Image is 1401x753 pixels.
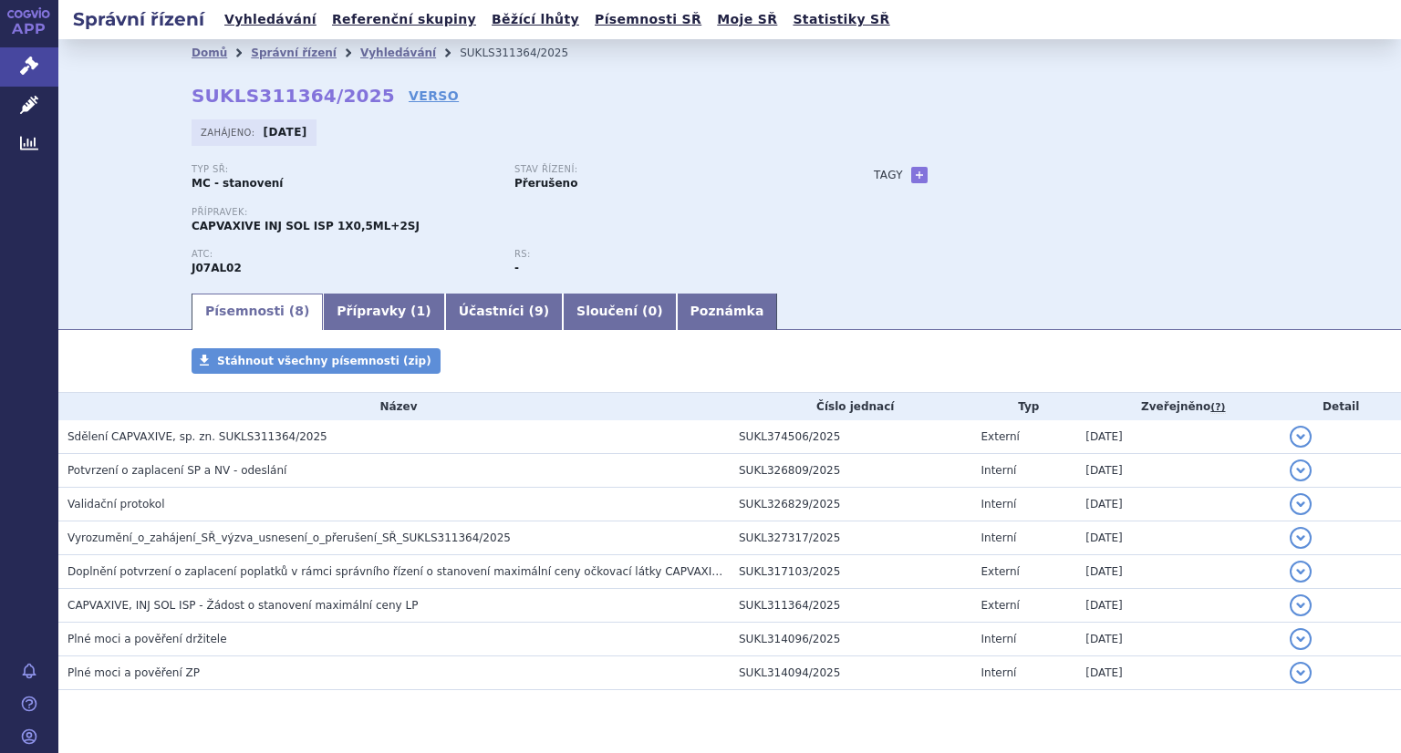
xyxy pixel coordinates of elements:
strong: Přerušeno [514,177,577,190]
span: Validační protokol [67,498,165,511]
a: + [911,167,928,183]
a: Statistiky SŘ [787,7,895,32]
span: 8 [295,304,304,318]
td: SUKL311364/2025 [730,589,972,623]
button: detail [1290,662,1312,684]
strong: [DATE] [264,126,307,139]
a: Správní řízení [251,46,337,59]
a: Domů [192,46,227,59]
a: Přípravky (1) [323,294,444,330]
a: Moje SŘ [711,7,783,32]
td: SUKL327317/2025 [730,521,972,555]
button: detail [1290,628,1312,650]
p: Typ SŘ: [192,164,496,175]
span: Externí [981,565,1020,578]
span: 9 [534,304,544,318]
span: 0 [648,304,657,318]
abbr: (?) [1210,401,1225,414]
h3: Tagy [874,164,903,186]
p: ATC: [192,249,496,260]
p: RS: [514,249,819,260]
strong: PNEUMOCOCCUS, PURIFIKOVANÉ POLYSACHARIDOVÉ ANTIGENY KONJUGOVANÉ [192,262,242,274]
button: detail [1290,426,1312,448]
td: SUKL326809/2025 [730,454,972,488]
span: Zahájeno: [201,125,258,139]
h2: Správní řízení [58,6,219,32]
span: Plné moci a pověření držitele [67,633,227,645]
button: detail [1290,561,1312,583]
td: SUKL314094/2025 [730,656,972,690]
span: Interní [981,498,1017,511]
td: SUKL314096/2025 [730,623,972,656]
span: Vyrozumění_o_zahájení_SŘ_výzva_usnesení_o_přerušení_SŘ_SUKLS311364/2025 [67,531,511,544]
td: SUKL326829/2025 [730,488,972,521]
a: Stáhnout všechny písemnosti (zip) [192,348,441,374]
a: Účastníci (9) [445,294,563,330]
span: Sdělení CAPVAXIVE, sp. zn. SUKLS311364/2025 [67,430,327,443]
td: [DATE] [1076,521,1281,555]
span: Externí [981,430,1020,443]
a: Písemnosti (8) [192,294,323,330]
td: [DATE] [1076,656,1281,690]
span: Doplnění potvrzení o zaplacení poplatků v rámci správního řízení o stanovení maximální ceny očkov... [67,565,1022,578]
th: Název [58,393,730,420]
th: Detail [1281,393,1401,420]
a: VERSO [409,87,459,105]
span: Stáhnout všechny písemnosti (zip) [217,355,431,367]
li: SUKLS311364/2025 [460,39,592,67]
td: [DATE] [1076,623,1281,656]
a: Referenční skupiny [327,7,482,32]
a: Vyhledávání [360,46,436,59]
span: CAPVAXIVE, INJ SOL ISP - Žádost o stanovení maximální ceny LP [67,599,418,612]
button: detail [1290,459,1312,481]
td: [DATE] [1076,420,1281,454]
td: [DATE] [1076,454,1281,488]
span: CAPVAXIVE INJ SOL ISP 1X0,5ML+2SJ [192,220,420,232]
td: [DATE] [1076,555,1281,589]
span: Interní [981,666,1017,679]
button: detail [1290,527,1312,549]
span: Interní [981,531,1017,544]
button: detail [1290,493,1312,515]
p: Přípravek: [192,207,837,218]
th: Zveřejněno [1076,393,1281,420]
strong: SUKLS311364/2025 [192,85,395,107]
td: SUKL374506/2025 [730,420,972,454]
span: Plné moci a pověření ZP [67,666,200,679]
a: Písemnosti SŘ [589,7,707,32]
a: Vyhledávání [219,7,322,32]
th: Typ [972,393,1077,420]
button: detail [1290,594,1312,616]
strong: - [514,262,519,274]
strong: MC - stanovení [192,177,283,190]
span: Interní [981,633,1017,645]
span: Externí [981,599,1020,612]
p: Stav řízení: [514,164,819,175]
span: Interní [981,464,1017,477]
a: Poznámka [677,294,778,330]
a: Běžící lhůty [486,7,585,32]
td: SUKL317103/2025 [730,555,972,589]
span: Potvrzení o zaplacení SP a NV - odeslání [67,464,286,477]
a: Sloučení (0) [563,294,676,330]
span: 1 [417,304,426,318]
th: Číslo jednací [730,393,972,420]
td: [DATE] [1076,488,1281,521]
td: [DATE] [1076,589,1281,623]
